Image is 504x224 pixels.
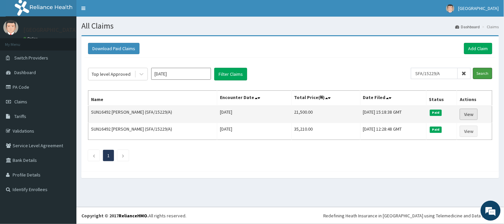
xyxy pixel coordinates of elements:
[217,106,291,123] td: [DATE]
[35,37,112,46] div: Chat with us now
[291,91,360,106] th: Total Price(₦)
[217,91,291,106] th: Encounter Date
[122,153,125,159] a: Next page
[3,20,18,35] img: User Image
[446,4,454,13] img: User Image
[3,152,127,175] textarea: Type your message and hit 'Enter'
[76,207,504,224] footer: All rights reserved.
[23,27,78,33] p: [GEOGRAPHIC_DATA]
[14,99,27,105] span: Claims
[481,24,499,30] li: Claims
[291,123,360,140] td: 35,210.00
[88,91,217,106] th: Name
[455,24,480,30] a: Dashboard
[88,43,140,54] button: Download Paid Claims
[217,123,291,140] td: [DATE]
[464,43,492,54] a: Add Claim
[92,153,95,159] a: Previous page
[458,5,499,11] span: [GEOGRAPHIC_DATA]
[14,55,48,61] span: Switch Providers
[460,126,478,137] a: View
[151,68,211,80] input: Select Month and Year
[14,69,36,75] span: Dashboard
[81,213,149,219] strong: Copyright © 2017 .
[323,212,499,219] div: Redefining Heath Insurance in [GEOGRAPHIC_DATA] using Telemedicine and Data Science!
[39,69,92,136] span: We're online!
[473,68,492,79] input: Search
[360,123,426,140] td: [DATE] 12:28:48 GMT
[12,33,27,50] img: d_794563401_company_1708531726252_794563401
[214,68,247,80] button: Filter Claims
[23,36,39,41] a: Online
[119,213,147,219] a: RelianceHMO
[107,153,110,159] a: Page 1 is your current page
[360,106,426,123] td: [DATE] 15:18:38 GMT
[411,68,458,79] input: Search by HMO ID
[430,110,442,116] span: Paid
[81,22,499,30] h1: All Claims
[88,123,217,140] td: SUN16492 [PERSON_NAME] (SFA/15229/A)
[360,91,426,106] th: Date Filed
[88,106,217,123] td: SUN16492 [PERSON_NAME] (SFA/15229/A)
[291,106,360,123] td: 21,500.00
[430,127,442,133] span: Paid
[14,113,26,119] span: Tariffs
[109,3,125,19] div: Minimize live chat window
[92,71,131,77] div: Top level Approved
[460,109,478,120] a: View
[457,91,492,106] th: Actions
[427,91,457,106] th: Status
